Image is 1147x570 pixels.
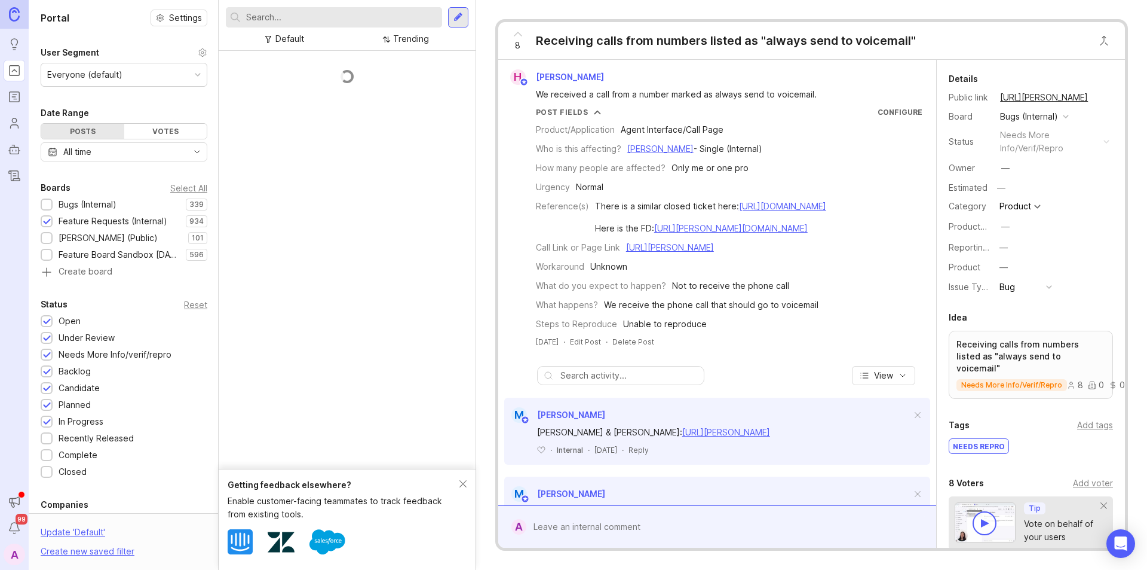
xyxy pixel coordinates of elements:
[16,514,27,525] span: 99
[623,318,707,331] div: Unable to reproduce
[504,407,605,423] a: M[PERSON_NAME]
[621,123,723,136] div: Agent Interface/Call Page
[949,110,990,123] div: Board
[949,161,990,175] div: Owner
[41,45,99,60] div: User Segment
[536,298,598,312] div: What happens?
[59,215,167,228] div: Feature Requests (Internal)
[671,161,749,175] div: Only me or one pro
[59,449,97,462] div: Complete
[184,301,207,308] div: Reset
[4,491,25,513] button: Announcements
[59,348,171,361] div: Needs More Info/verif/repro
[949,476,984,490] div: 8 Voters
[59,248,180,261] div: Feature Board Sandbox [DATE]
[949,310,967,325] div: Idea
[949,439,1008,453] div: NEEDS REPRO
[560,369,698,382] input: Search activity...
[4,544,25,565] div: A
[59,398,91,412] div: Planned
[511,486,527,502] div: M
[520,416,529,425] img: member badge
[59,198,116,211] div: Bugs (Internal)
[536,181,570,194] div: Urgency
[1106,529,1135,558] div: Open Intercom Messenger
[999,202,1031,211] div: Product
[949,262,980,272] label: Product
[59,331,115,345] div: Under Review
[1067,381,1083,389] div: 8
[63,145,91,158] div: All time
[170,185,207,191] div: Select All
[1001,161,1010,175] div: —
[41,181,70,195] div: Boards
[949,135,990,148] div: Status
[612,337,654,347] div: Delete Post
[536,260,584,273] div: Workaround
[1077,419,1113,432] div: Add tags
[961,380,1062,390] p: needs more info/verif/repro
[9,7,20,21] img: Canny Home
[393,32,429,45] div: Trending
[949,282,992,292] label: Issue Type
[626,242,714,252] a: [URL][PERSON_NAME]
[228,478,459,492] div: Getting feedback elsewhere?
[1092,29,1116,53] button: Close button
[189,250,204,260] p: 596
[949,418,970,432] div: Tags
[504,486,605,502] a: M[PERSON_NAME]
[627,144,694,154] a: [PERSON_NAME]
[169,12,202,24] span: Settings
[536,279,666,292] div: What do you expect to happen?
[47,68,122,81] div: Everyone (default)
[536,32,916,49] div: Receiving calls from numbers listed as "always send to voicemail"
[275,32,304,45] div: Default
[41,11,69,25] h1: Portal
[503,69,614,85] a: H[PERSON_NAME]
[151,10,207,26] button: Settings
[59,365,91,378] div: Backlog
[878,108,922,117] a: Configure
[4,139,25,160] a: Autopilot
[590,260,627,273] div: Unknown
[4,112,25,134] a: Users
[672,279,789,292] div: Not to receive the phone call
[536,200,589,213] div: Reference(s)
[628,445,649,455] div: Reply
[993,180,1009,196] div: —
[956,339,1105,374] p: Receiving calls from numbers listed as "always send to voicemail"
[4,33,25,55] a: Ideas
[998,219,1013,234] button: ProductboardID
[188,147,207,157] svg: toggle icon
[192,233,204,243] p: 101
[949,72,978,86] div: Details
[537,410,605,420] span: [PERSON_NAME]
[536,161,665,175] div: How many people are affected?
[949,200,990,213] div: Category
[1001,220,1010,233] div: —
[955,502,1016,542] img: video-thumbnail-vote-d41b83416815613422e2ca741bf692cc.jpg
[996,90,1091,105] a: [URL][PERSON_NAME]
[4,86,25,108] a: Roadmaps
[228,529,253,554] img: Intercom logo
[309,524,345,560] img: Salesforce logo
[595,200,826,213] div: There is a similar closed ticket here:
[228,495,459,521] div: Enable customer-facing teammates to track feedback from existing tools.
[537,505,911,518] div: [PERSON_NAME] Law:
[588,445,590,455] div: ·
[999,261,1008,274] div: —
[557,445,583,455] div: Internal
[41,545,134,558] div: Create new saved filter
[570,337,601,347] div: Edit Post
[41,267,207,278] a: Create board
[654,223,808,233] a: [URL][PERSON_NAME][DOMAIN_NAME]
[1088,381,1104,389] div: 0
[550,445,552,455] div: ·
[1029,504,1041,513] p: Tip
[576,181,603,194] div: Normal
[4,165,25,187] a: Changelog
[949,91,990,104] div: Public link
[1000,110,1058,123] div: Bugs (Internal)
[604,298,818,312] div: We receive the phone call that should go to voicemail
